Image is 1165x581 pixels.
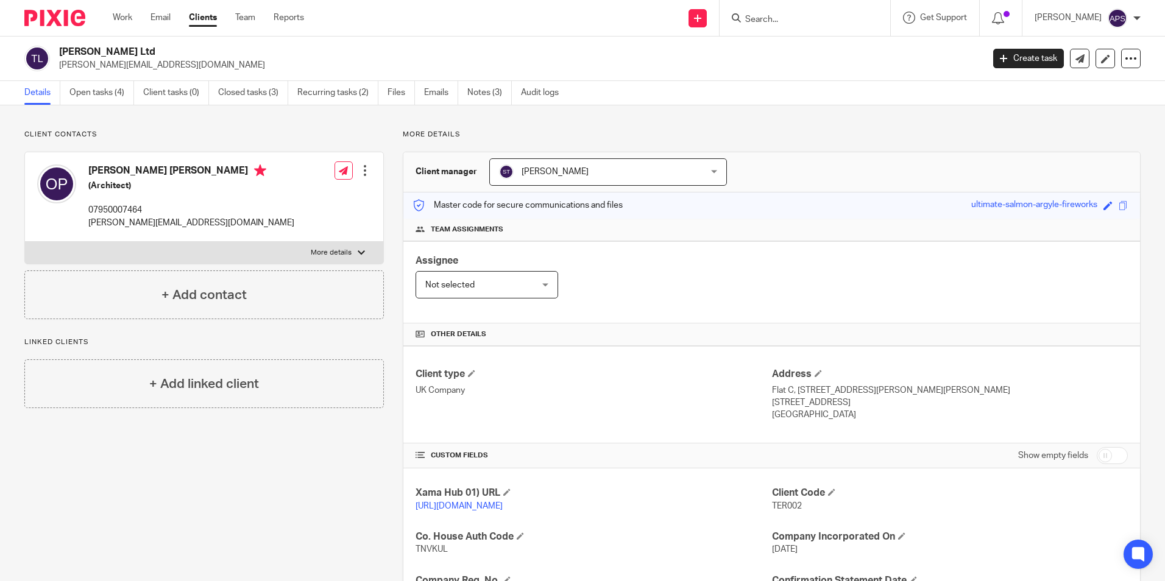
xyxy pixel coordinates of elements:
[431,329,486,339] span: Other details
[88,217,294,229] p: [PERSON_NAME][EMAIL_ADDRESS][DOMAIN_NAME]
[150,12,171,24] a: Email
[424,81,458,105] a: Emails
[24,81,60,105] a: Details
[772,487,1128,499] h4: Client Code
[993,49,1064,68] a: Create task
[88,180,294,192] h5: (Architect)
[416,545,448,554] span: TNVKUL
[59,59,975,71] p: [PERSON_NAME][EMAIL_ADDRESS][DOMAIN_NAME]
[24,337,384,347] p: Linked clients
[1035,12,1102,24] p: [PERSON_NAME]
[37,164,76,203] img: svg%3E
[113,12,132,24] a: Work
[425,281,475,289] span: Not selected
[416,384,771,396] p: UK Company
[416,502,503,510] a: [URL][DOMAIN_NAME]
[772,409,1128,421] p: [GEOGRAPHIC_DATA]
[189,12,217,24] a: Clients
[744,15,854,26] input: Search
[297,81,378,105] a: Recurring tasks (2)
[416,166,477,178] h3: Client manager
[772,368,1128,381] h4: Address
[235,12,255,24] a: Team
[522,167,589,176] span: [PERSON_NAME]
[24,130,384,139] p: Client contacts
[388,81,415,105] a: Files
[69,81,134,105] a: Open tasks (4)
[59,46,791,58] h2: [PERSON_NAME] Ltd
[416,256,458,266] span: Assignee
[403,130,1141,139] p: More details
[161,286,247,305] h4: + Add contact
[416,451,771,460] h4: CUSTOM FIELDS
[499,164,514,179] img: svg%3E
[416,530,771,543] h4: Co. House Auth Code
[467,81,512,105] a: Notes (3)
[772,384,1128,396] p: Flat C, [STREET_ADDRESS][PERSON_NAME][PERSON_NAME]
[416,487,771,499] h4: Xama Hub 01) URL
[218,81,288,105] a: Closed tasks (3)
[772,545,798,554] span: [DATE]
[274,12,304,24] a: Reports
[254,164,266,177] i: Primary
[416,368,771,381] h4: Client type
[521,81,568,105] a: Audit logs
[772,502,802,510] span: TER002
[24,46,50,71] img: svg%3E
[431,225,503,234] span: Team assignments
[1018,449,1088,462] label: Show empty fields
[772,530,1128,543] h4: Company Incorporated On
[88,204,294,216] p: 07950007464
[1108,9,1127,28] img: svg%3E
[413,199,623,211] p: Master code for secure communications and files
[143,81,209,105] a: Client tasks (0)
[772,396,1128,409] p: [STREET_ADDRESS]
[88,164,294,180] h4: [PERSON_NAME] [PERSON_NAME]
[971,199,1097,213] div: ultimate-salmon-argyle-fireworks
[920,13,967,22] span: Get Support
[149,375,259,393] h4: + Add linked client
[311,248,352,258] p: More details
[24,10,85,26] img: Pixie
